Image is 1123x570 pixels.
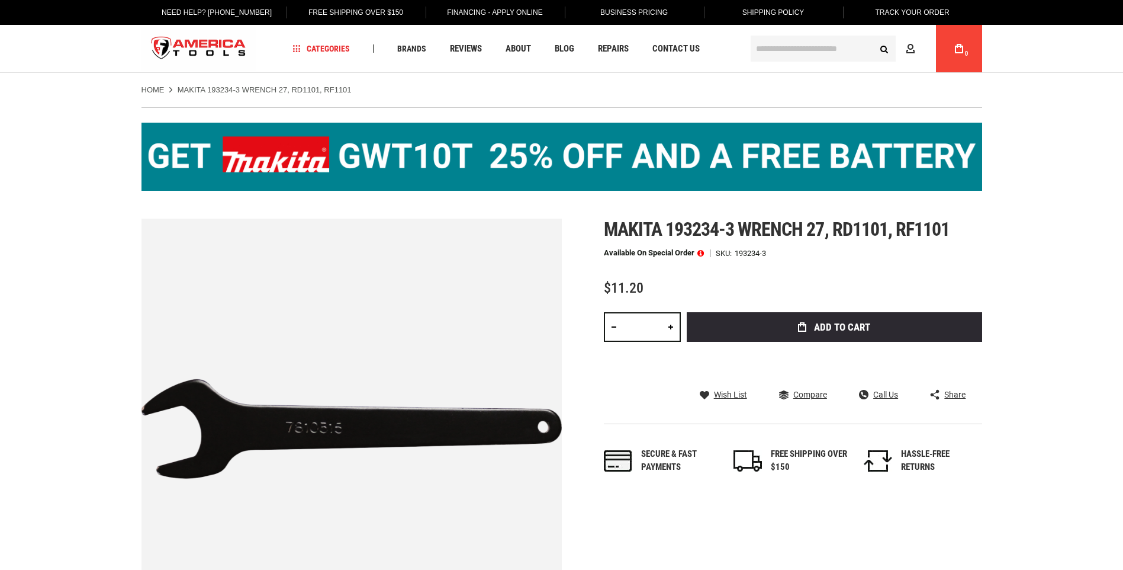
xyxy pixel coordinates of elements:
[742,8,805,17] span: Shipping Policy
[445,41,487,57] a: Reviews
[141,27,256,71] a: store logo
[864,450,892,472] img: returns
[500,41,536,57] a: About
[598,44,629,53] span: Repairs
[604,450,632,472] img: payments
[604,249,704,257] p: Available on Special Order
[814,322,870,332] span: Add to Cart
[506,44,531,53] span: About
[555,44,574,53] span: Blog
[735,249,766,257] div: 193234-3
[944,390,966,399] span: Share
[771,448,848,473] div: FREE SHIPPING OVER $150
[948,25,970,72] a: 0
[641,448,718,473] div: Secure & fast payments
[716,249,735,257] strong: SKU
[873,37,896,60] button: Search
[714,390,747,399] span: Wish List
[647,41,705,57] a: Contact Us
[593,41,634,57] a: Repairs
[604,280,643,296] span: $11.20
[141,85,165,95] a: Home
[652,44,700,53] span: Contact Us
[859,389,898,400] a: Call Us
[793,390,827,399] span: Compare
[684,345,984,380] iframe: Secure express checkout frame
[288,41,355,57] a: Categories
[450,44,482,53] span: Reviews
[549,41,580,57] a: Blog
[901,448,978,473] div: HASSLE-FREE RETURNS
[779,389,827,400] a: Compare
[687,312,982,342] button: Add to Cart
[141,123,982,191] img: BOGO: Buy the Makita® XGT IMpact Wrench (GWT10T), get the BL4040 4ah Battery FREE!
[700,389,747,400] a: Wish List
[397,44,426,53] span: Brands
[178,85,352,94] strong: MAKITA 193234-3 WRENCH 27, RD1101, RF1101
[873,390,898,399] span: Call Us
[293,44,350,53] span: Categories
[604,218,950,241] span: Makita 193234-3 wrench 27, rd1101, rf1101
[733,450,762,472] img: shipping
[392,41,432,57] a: Brands
[965,50,968,57] span: 0
[141,27,256,71] img: America Tools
